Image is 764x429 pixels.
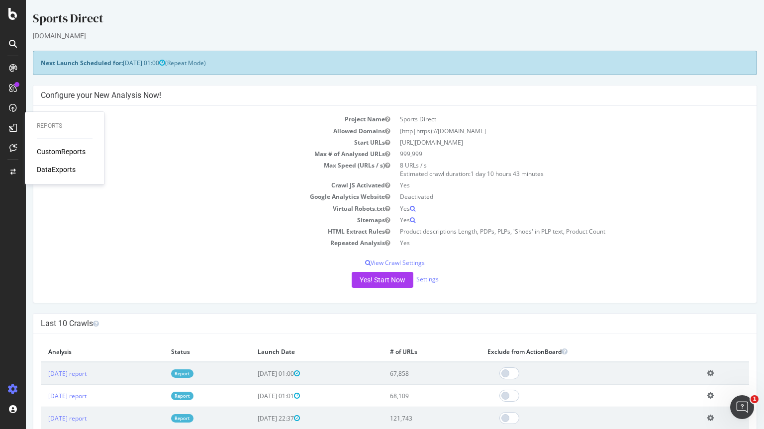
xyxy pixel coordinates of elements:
[224,342,357,362] th: Launch Date
[232,369,274,378] span: [DATE] 01:00
[326,272,387,288] button: Yes! Start Now
[15,179,369,191] td: Crawl JS Activated
[22,369,61,378] a: [DATE] report
[7,51,731,75] div: (Repeat Mode)
[15,319,723,329] h4: Last 10 Crawls
[357,385,454,407] td: 68,109
[145,414,168,423] a: Report
[22,414,61,423] a: [DATE] report
[730,395,754,419] iframe: Intercom live chat
[369,203,723,214] td: Yes
[390,275,413,283] a: Settings
[97,59,139,67] span: [DATE] 01:00
[37,147,86,157] a: CustomReports
[7,31,731,41] div: [DOMAIN_NAME]
[15,160,369,179] td: Max Speed (URLs / s)
[22,392,61,400] a: [DATE] report
[15,203,369,214] td: Virtual Robots.txt
[15,226,369,237] td: HTML Extract Rules
[454,342,674,362] th: Exclude from ActionBoard
[15,191,369,202] td: Google Analytics Website
[138,342,224,362] th: Status
[15,59,97,67] strong: Next Launch Scheduled for:
[369,226,723,237] td: Product descriptions Length, PDPs, PLPs, 'Shoes' in PLP text, Product Count
[369,137,723,148] td: [URL][DOMAIN_NAME]
[15,342,138,362] th: Analysis
[369,125,723,137] td: (http|https)://[DOMAIN_NAME]
[369,148,723,160] td: 999,999
[357,362,454,385] td: 67,858
[357,342,454,362] th: # of URLs
[15,214,369,226] td: Sitemaps
[369,179,723,191] td: Yes
[145,392,168,400] a: Report
[751,395,759,403] span: 1
[15,237,369,249] td: Repeated Analysis
[445,170,518,178] span: 1 day 10 hours 43 minutes
[232,414,274,423] span: [DATE] 22:37
[369,191,723,202] td: Deactivated
[15,90,723,100] h4: Configure your New Analysis Now!
[15,125,369,137] td: Allowed Domains
[15,258,723,267] p: View Crawl Settings
[369,113,723,125] td: Sports Direct
[369,160,723,179] td: 8 URLs / s Estimated crawl duration:
[145,369,168,378] a: Report
[369,237,723,249] td: Yes
[15,137,369,148] td: Start URLs
[15,113,369,125] td: Project Name
[232,392,274,400] span: [DATE] 01:01
[37,165,76,174] a: DataExports
[369,214,723,226] td: Yes
[7,10,731,31] div: Sports Direct
[37,122,93,130] div: Reports
[15,148,369,160] td: Max # of Analysed URLs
